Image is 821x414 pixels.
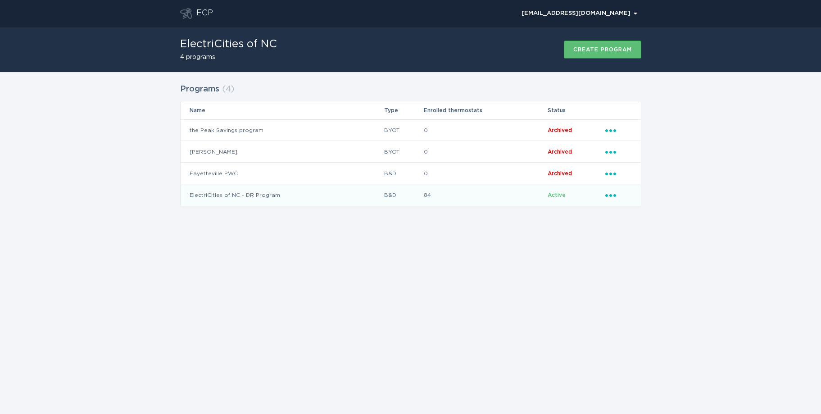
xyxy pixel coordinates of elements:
span: Active [548,192,566,198]
span: Archived [548,127,572,133]
td: BYOT [384,141,423,163]
td: [PERSON_NAME] [181,141,384,163]
td: 84 [423,184,548,206]
h1: ElectriCities of NC [180,39,277,50]
th: Name [181,101,384,119]
div: Popover menu [605,125,632,135]
td: 0 [423,119,548,141]
th: Status [547,101,604,119]
td: B&D [384,184,423,206]
div: Popover menu [605,168,632,178]
td: Fayetteville PWC [181,163,384,184]
th: Type [384,101,423,119]
div: Popover menu [605,190,632,200]
td: BYOT [384,119,423,141]
div: Popover menu [517,7,641,20]
tr: Table Headers [181,101,641,119]
button: Go to dashboard [180,8,192,19]
tr: 04fbdf2fd0cd408793a1d0425b718d4a [181,163,641,184]
tr: 8f08b032e15948b8889833493abc4634 [181,141,641,163]
div: Create program [573,47,632,52]
span: Archived [548,149,572,155]
td: ElectriCities of NC - DR Program [181,184,384,206]
th: Enrolled thermostats [423,101,548,119]
tr: 54477d92027e426a97e67601c60dec57 [181,119,641,141]
td: B&D [384,163,423,184]
div: [EMAIL_ADDRESS][DOMAIN_NAME] [522,11,637,16]
td: 0 [423,141,548,163]
tr: a59225d7cfa047ee984712128038072c [181,184,641,206]
button: Open user account details [517,7,641,20]
td: 0 [423,163,548,184]
div: ECP [196,8,213,19]
span: Archived [548,171,572,176]
button: Create program [564,41,641,59]
h2: Programs [180,81,219,97]
span: ( 4 ) [222,85,234,93]
h2: 4 programs [180,54,277,60]
div: Popover menu [605,147,632,157]
td: the Peak Savings program [181,119,384,141]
